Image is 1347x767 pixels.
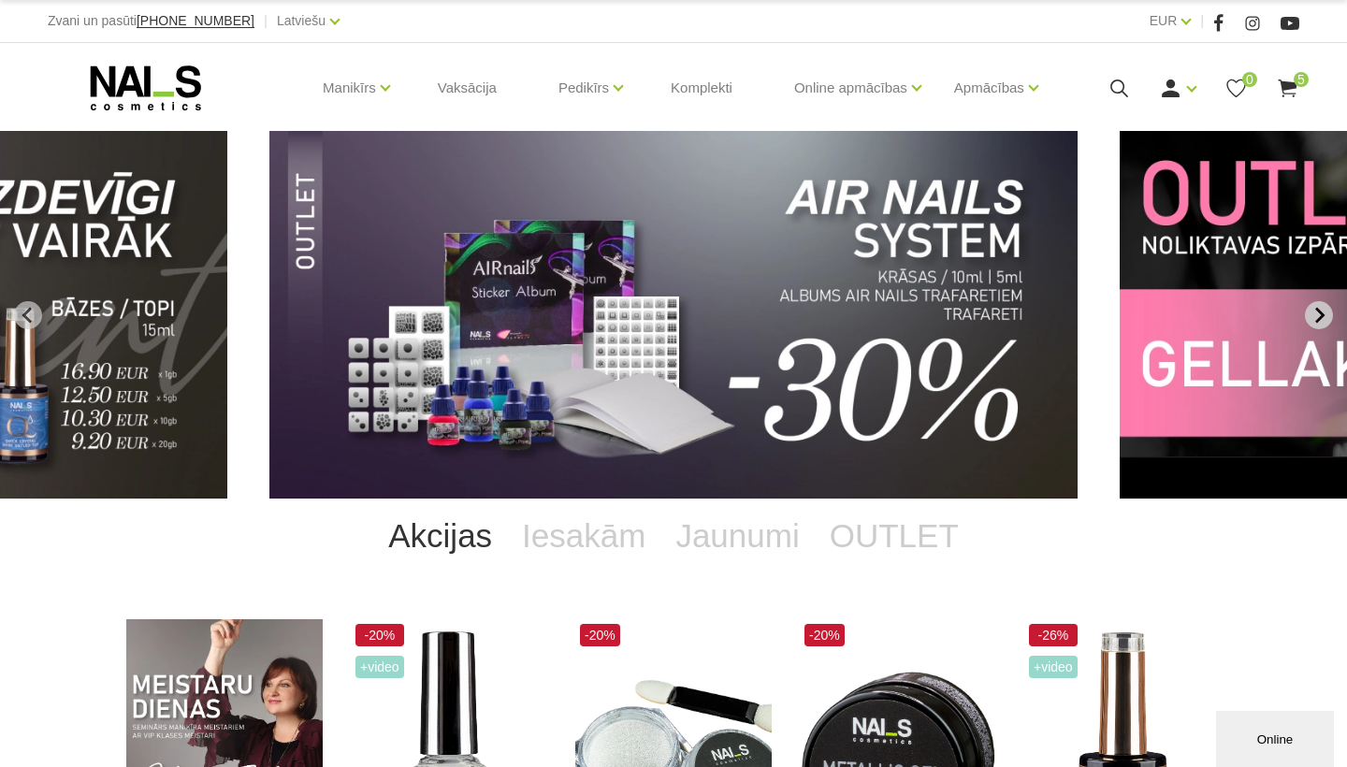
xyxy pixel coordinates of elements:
[1029,656,1078,678] span: +Video
[660,499,814,573] a: Jaunumi
[1150,9,1178,32] a: EUR
[277,9,326,32] a: Latviešu
[264,9,268,33] span: |
[1029,624,1078,646] span: -26%
[1200,9,1204,33] span: |
[137,13,254,28] span: [PHONE_NUMBER]
[1305,301,1333,329] button: Next slide
[804,624,845,646] span: -20%
[323,51,376,125] a: Manikīrs
[355,656,404,678] span: +Video
[373,499,507,573] a: Akcijas
[14,301,42,329] button: Previous slide
[558,51,609,125] a: Pedikīrs
[1224,77,1248,100] a: 0
[1276,77,1299,100] a: 5
[1242,72,1257,87] span: 0
[954,51,1024,125] a: Apmācības
[580,624,620,646] span: -20%
[815,499,974,573] a: OUTLET
[1294,72,1309,87] span: 5
[507,499,660,573] a: Iesakām
[423,43,512,133] a: Vaksācija
[1216,707,1338,767] iframe: chat widget
[656,43,747,133] a: Komplekti
[137,14,254,28] a: [PHONE_NUMBER]
[48,9,254,33] div: Zvani un pasūti
[794,51,907,125] a: Online apmācības
[269,131,1078,499] li: 9 of 11
[355,624,404,646] span: -20%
